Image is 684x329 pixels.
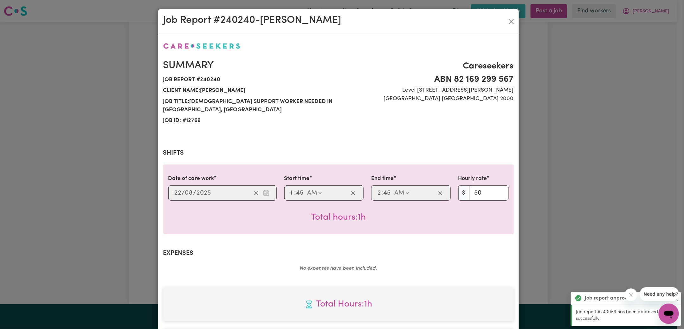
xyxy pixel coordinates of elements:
button: Close [506,16,516,27]
label: End time [371,175,394,183]
span: Job report # 240240 [163,74,335,85]
em: No expenses have been included. [300,266,377,271]
p: Job report #240053 has been approved successfully [576,309,677,322]
span: Job title: [DEMOGRAPHIC_DATA] Support Worker Needed In [GEOGRAPHIC_DATA], [GEOGRAPHIC_DATA] [163,96,335,116]
input: -- [383,188,391,198]
iframe: Close message [625,288,637,301]
span: : [294,190,296,197]
input: ---- [197,188,211,198]
iframe: Message from company [640,287,679,301]
img: Careseekers logo [163,43,240,49]
span: Job ID: # 12769 [163,115,335,126]
span: $ [458,185,469,201]
h2: Expenses [163,249,514,257]
strong: Job report approved [585,294,633,302]
input: -- [185,188,193,198]
span: ABN 82 169 299 567 [342,73,514,86]
span: : [381,190,383,197]
span: Total hours worked: 1 hour [168,298,509,311]
button: Clear date [251,188,261,198]
iframe: Button to launch messaging window [659,304,679,324]
span: 0 [185,190,189,196]
input: -- [377,188,381,198]
span: / [193,190,197,197]
label: Start time [284,175,310,183]
span: Level [STREET_ADDRESS][PERSON_NAME] [342,86,514,94]
span: Total hours worked: 1 hour [311,213,366,222]
label: Hourly rate [458,175,487,183]
h2: Shifts [163,149,514,157]
h2: Summary [163,60,335,72]
label: Date of care work [168,175,214,183]
span: Careseekers [342,60,514,73]
button: Enter the date of care work [261,188,271,198]
input: -- [290,188,294,198]
span: [GEOGRAPHIC_DATA] [GEOGRAPHIC_DATA] 2000 [342,95,514,103]
input: -- [296,188,304,198]
input: -- [174,188,182,198]
span: / [182,190,185,197]
span: Client name: [PERSON_NAME] [163,85,335,96]
h2: Job Report # 240240 - [PERSON_NAME] [163,14,341,26]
